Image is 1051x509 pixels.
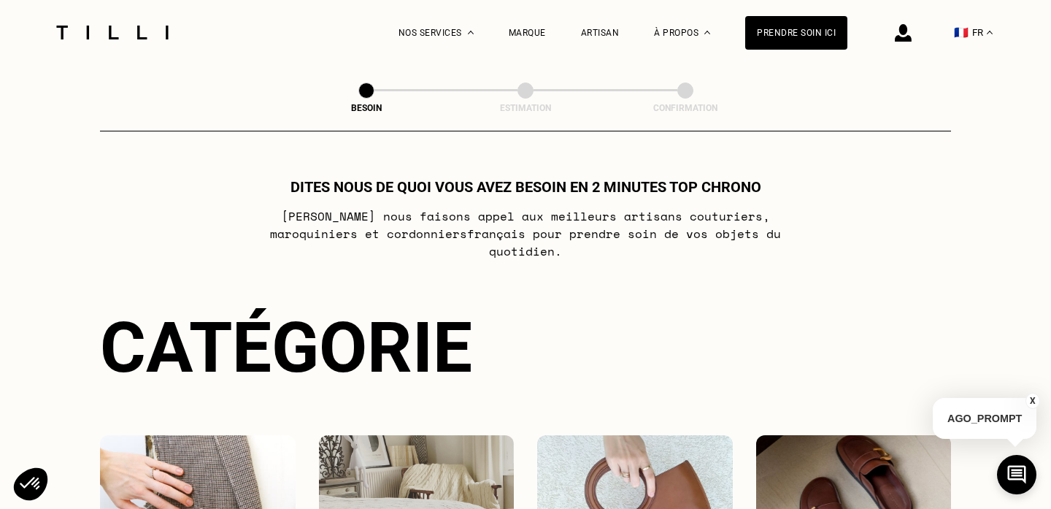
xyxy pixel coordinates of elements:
a: Marque [509,28,546,38]
a: Prendre soin ici [745,16,847,50]
p: AGO_PROMPT [933,398,1036,439]
p: [PERSON_NAME] nous faisons appel aux meilleurs artisans couturiers , maroquiniers et cordonniers ... [236,207,815,260]
div: Besoin [293,103,439,113]
div: Catégorie [100,307,951,389]
h1: Dites nous de quoi vous avez besoin en 2 minutes top chrono [290,178,761,196]
img: Logo du service de couturière Tilli [51,26,174,39]
div: Estimation [453,103,598,113]
div: Confirmation [612,103,758,113]
a: Artisan [581,28,620,38]
img: Menu déroulant [468,31,474,34]
img: Menu déroulant à propos [704,31,710,34]
span: 🇫🇷 [954,26,969,39]
img: menu déroulant [987,31,993,34]
button: X [1025,393,1040,409]
img: icône connexion [895,24,912,42]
